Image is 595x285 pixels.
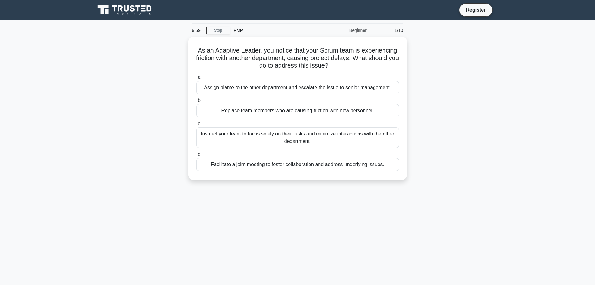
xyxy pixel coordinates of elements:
[196,104,399,117] div: Replace team members who are causing friction with new personnel.
[196,81,399,94] div: Assign blame to the other department and escalate the issue to senior management.
[462,6,489,14] a: Register
[230,24,316,37] div: PMP
[196,127,399,148] div: Instruct your team to focus solely on their tasks and minimize interactions with the other depart...
[188,24,206,37] div: 9:59
[370,24,407,37] div: 1/10
[206,27,230,34] a: Stop
[198,74,202,80] span: a.
[198,151,202,157] span: d.
[198,98,202,103] span: b.
[196,158,399,171] div: Facilitate a joint meeting to foster collaboration and address underlying issues.
[198,121,201,126] span: c.
[316,24,370,37] div: Beginner
[196,47,399,70] h5: As an Adaptive Leader, you notice that your Scrum team is experiencing friction with another depa...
